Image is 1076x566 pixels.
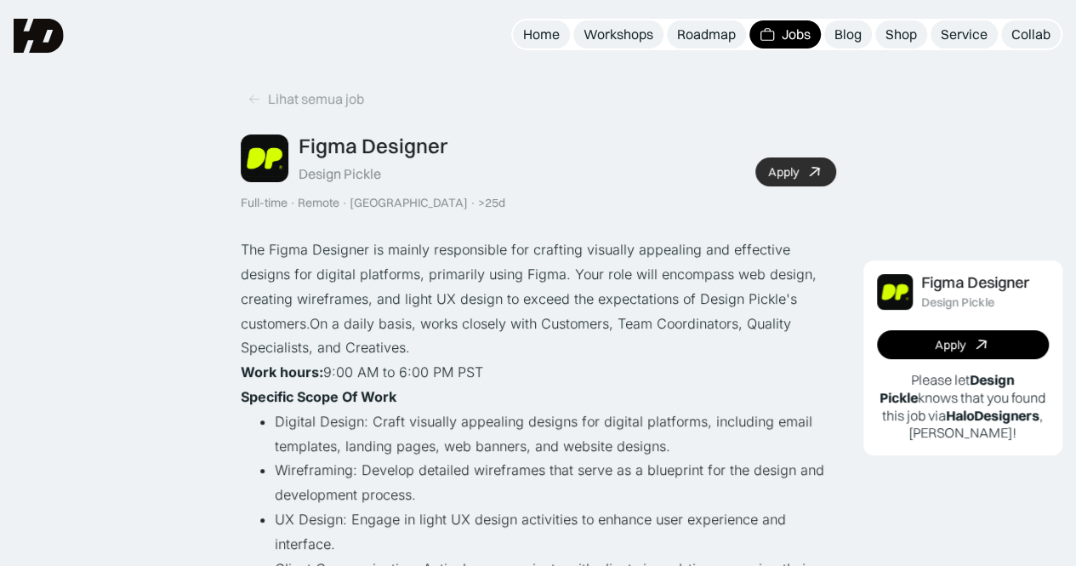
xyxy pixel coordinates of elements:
[941,26,988,43] div: Service
[1011,26,1050,43] div: Collab
[749,20,821,49] a: Jobs
[834,26,862,43] div: Blog
[935,338,965,352] div: Apply
[875,20,927,49] a: Shop
[298,196,339,210] div: Remote
[275,458,836,507] li: Wireframing: Develop detailed wireframes that serve as a blueprint for the design and development...
[921,295,994,310] div: Design Pickle
[268,90,364,108] div: Lihat semua job
[241,363,323,380] strong: Work hours:
[241,196,288,210] div: Full-time
[299,165,381,183] div: Design Pickle
[921,274,1029,292] div: Figma Designer
[755,157,836,186] a: Apply
[677,26,736,43] div: Roadmap
[931,20,998,49] a: Service
[513,20,570,49] a: Home
[241,237,836,360] p: The Figma Designer is mainly responsible for crafting visually appealing and effective designs fo...
[946,407,1039,424] b: HaloDesigners
[350,196,468,210] div: [GEOGRAPHIC_DATA]
[877,274,913,310] img: Job Image
[1001,20,1061,49] a: Collab
[275,409,836,459] li: Digital Design: Craft visually appealing designs for digital platforms, including email templates...
[299,134,447,158] div: Figma Designer
[824,20,872,49] a: Blog
[341,196,348,210] div: ·
[885,26,917,43] div: Shop
[241,134,288,182] img: Job Image
[877,371,1050,442] p: Please let knows that you found this job via , [PERSON_NAME]!
[241,388,396,405] strong: Specific Scope Of Work
[523,26,560,43] div: Home
[275,507,836,557] li: UX Design: Engage in light UX design activities to enhance user experience and interface.
[880,371,1014,406] b: Design Pickle
[877,330,1050,359] a: Apply
[241,385,836,409] p: ‍
[584,26,653,43] div: Workshops
[573,20,663,49] a: Workshops
[782,26,811,43] div: Jobs
[241,85,371,113] a: Lihat semua job
[667,20,746,49] a: Roadmap
[241,360,836,385] p: ‍ 9:00 AM to 6:00 PM PST
[470,196,476,210] div: ·
[478,196,505,210] div: >25d
[768,165,799,180] div: Apply
[289,196,296,210] div: ·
